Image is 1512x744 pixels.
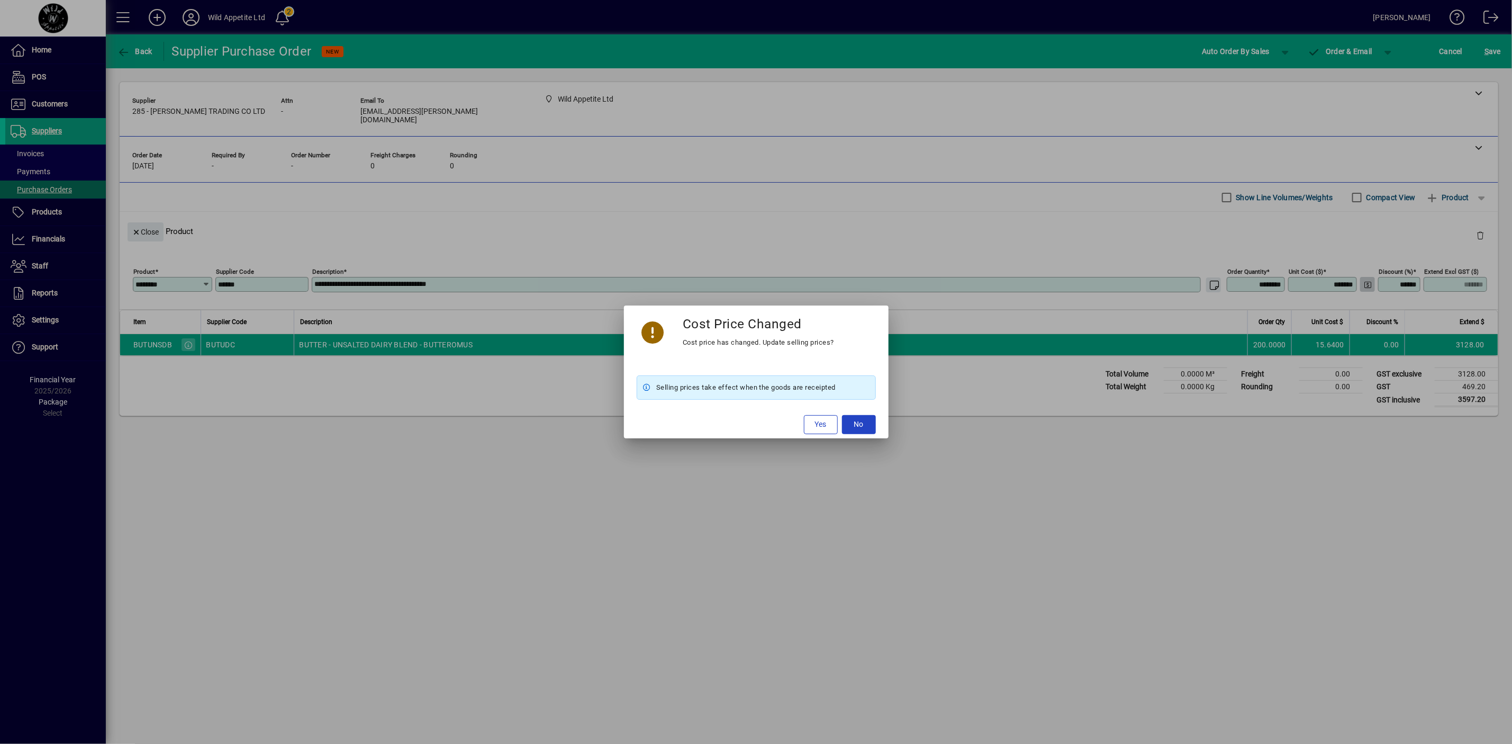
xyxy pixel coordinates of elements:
span: No [854,419,864,430]
div: Cost price has changed. Update selling prices? [683,336,834,349]
span: Yes [815,419,827,430]
h3: Cost Price Changed [683,316,802,331]
span: Selling prices take effect when the goods are receipted [656,381,836,394]
button: Yes [804,415,838,434]
button: No [842,415,876,434]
